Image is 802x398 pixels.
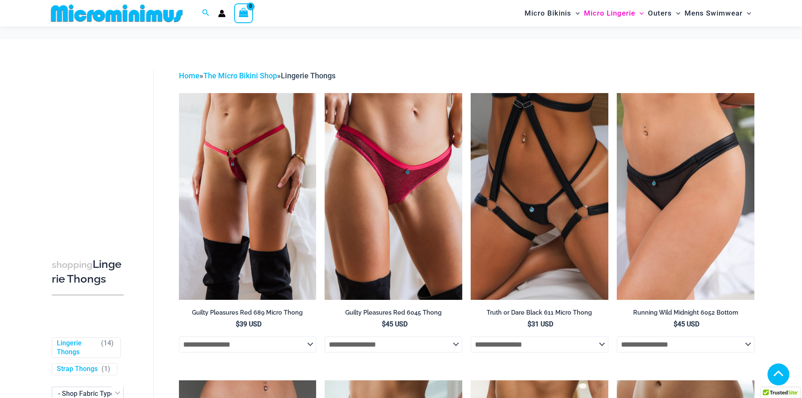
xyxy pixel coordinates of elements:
bdi: 39 USD [236,320,261,328]
a: Guilty Pleasures Red 6045 Thong [325,309,462,320]
iframe: TrustedSite Certified [52,63,128,231]
span: Mens Swimwear [685,3,743,24]
h2: Guilty Pleasures Red 689 Micro Thong [179,309,317,317]
span: 14 [104,339,111,347]
a: OutersMenu ToggleMenu Toggle [646,3,682,24]
span: $ [236,320,240,328]
nav: Site Navigation [521,1,755,25]
bdi: 45 USD [382,320,408,328]
a: Micro LingerieMenu ToggleMenu Toggle [582,3,646,24]
a: Account icon link [218,10,226,17]
img: Guilty Pleasures Red 6045 Thong 01 [325,93,462,299]
a: View Shopping Cart, empty [234,3,253,23]
a: Guilty Pleasures Red 6045 Thong 01Guilty Pleasures Red 6045 Thong 02Guilty Pleasures Red 6045 Tho... [325,93,462,299]
a: Lingerie Thongs [57,339,97,357]
span: Menu Toggle [571,3,580,24]
a: Guilty Pleasures Red 689 Micro Thong [179,309,317,320]
span: Menu Toggle [672,3,680,24]
img: MM SHOP LOGO FLAT [48,4,186,23]
a: Truth or Dare Black 611 Micro Thong [471,309,608,320]
a: The Micro Bikini Shop [203,71,277,80]
a: Strap Thongs [57,365,98,374]
h2: Guilty Pleasures Red 6045 Thong [325,309,462,317]
img: Guilty Pleasures Red 689 Micro 01 [179,93,317,299]
span: Outers [648,3,672,24]
a: Mens SwimwearMenu ToggleMenu Toggle [682,3,753,24]
a: Running Wild Midnight 6052 Bottom 01Running Wild Midnight 1052 Top 6052 Bottom 05Running Wild Mid... [617,93,754,299]
span: shopping [52,259,93,270]
a: Guilty Pleasures Red 689 Micro 01Guilty Pleasures Red 689 Micro 02Guilty Pleasures Red 689 Micro 02 [179,93,317,299]
h3: Lingerie Thongs [52,257,124,286]
span: $ [674,320,677,328]
span: $ [382,320,386,328]
bdi: 45 USD [674,320,699,328]
span: Menu Toggle [743,3,751,24]
h2: Truth or Dare Black 611 Micro Thong [471,309,608,317]
span: - Shop Fabric Type [58,390,115,398]
span: 1 [104,365,108,373]
span: ( ) [101,339,114,357]
span: ( ) [101,365,110,374]
img: Running Wild Midnight 6052 Bottom 01 [617,93,754,299]
span: » » [179,71,336,80]
a: Truth or Dare Black Micro 02Truth or Dare Black 1905 Bodysuit 611 Micro 12Truth or Dare Black 190... [471,93,608,299]
a: Running Wild Midnight 6052 Bottom [617,309,754,320]
span: Lingerie Thongs [281,71,336,80]
span: Micro Lingerie [584,3,635,24]
a: Home [179,71,200,80]
bdi: 31 USD [528,320,553,328]
h2: Running Wild Midnight 6052 Bottom [617,309,754,317]
img: Truth or Dare Black Micro 02 [471,93,608,299]
span: Micro Bikinis [525,3,571,24]
span: $ [528,320,531,328]
a: Search icon link [202,8,210,19]
span: Menu Toggle [635,3,644,24]
a: Micro BikinisMenu ToggleMenu Toggle [522,3,582,24]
